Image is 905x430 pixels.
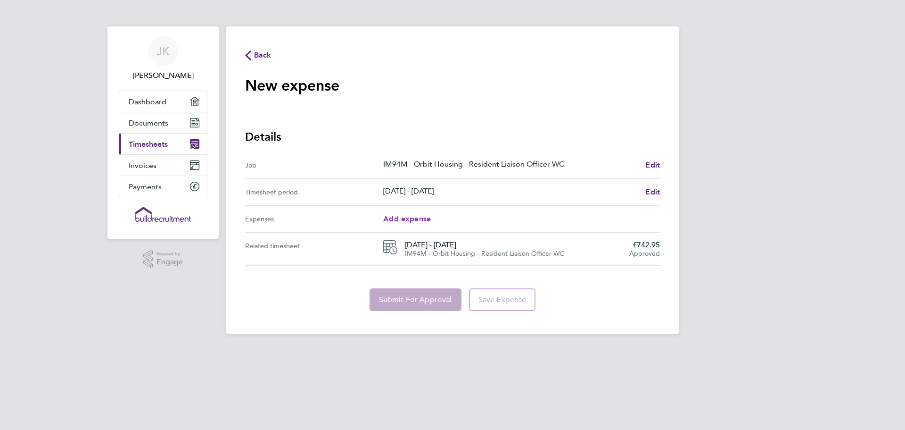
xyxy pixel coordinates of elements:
[156,258,183,266] span: Engage
[645,160,660,171] a: Edit
[129,97,166,106] span: Dashboard
[405,240,622,250] span: [DATE] - [DATE]
[645,160,660,169] span: Edit
[245,213,383,225] div: Expenses
[129,161,156,170] span: Invoices
[254,50,271,61] span: Back
[156,45,170,57] span: JK
[405,250,564,258] span: IM94M - Orbit Housing - Resident Liaison Officer WC
[383,213,431,225] a: Add expense
[143,250,183,268] a: Powered byEngage
[119,134,207,154] a: Timesheets
[245,160,383,171] div: Job
[383,160,638,171] p: IM94M - Orbit Housing - Resident Liaison Officer WC
[245,76,339,95] h1: New expense
[129,182,162,191] span: Payments
[383,240,660,258] a: [DATE] - [DATE]IM94M - Orbit Housing - Resident Liaison Officer WC£742.95Approved
[119,112,207,133] a: Documents
[129,118,168,127] span: Documents
[629,240,660,250] span: £742.95
[119,207,207,222] a: Go to home page
[245,186,383,198] div: Timesheet period
[119,155,207,176] a: Invoices
[129,140,168,149] span: Timesheets
[245,129,660,144] h3: Details
[119,176,207,197] a: Payments
[629,250,660,258] span: Approved
[245,240,383,258] div: Related timesheet
[645,186,660,198] a: Edit
[135,207,191,222] img: buildrec-logo-retina.png
[156,250,183,258] span: Powered by
[245,49,271,61] button: Back
[119,91,207,112] a: Dashboard
[119,70,207,81] span: Janet Kennally
[383,186,645,198] p: [DATE] - [DATE]
[645,187,660,196] span: Edit
[119,36,207,81] a: JK[PERSON_NAME]
[383,214,431,223] span: Add expense
[107,26,219,239] nav: Main navigation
